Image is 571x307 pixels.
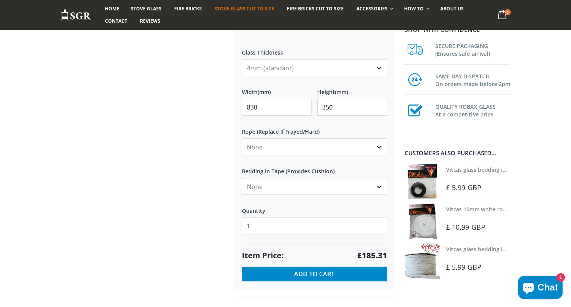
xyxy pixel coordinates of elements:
label: Height [317,82,387,96]
div: Customers also purchased... [404,150,510,156]
h3: SECURE PACKAGING (Ensures safe arrival) [435,41,510,58]
span: Contact [105,18,127,24]
span: Fire Bricks Cut To Size [287,5,343,12]
span: Add to Cart [294,270,335,278]
img: Stove Glass Replacement [61,9,92,22]
a: Accessories [350,3,397,15]
strong: £185.31 [357,250,387,261]
img: Vitcas white rope, glue and gloves kit 10mm [404,203,440,239]
a: About us [434,3,469,15]
a: Fire Bricks Cut To Size [281,3,349,15]
label: Bedding In Tape (Provides Cushion) [242,161,387,175]
label: Glass Thickness [242,42,387,56]
a: 0 [494,8,510,23]
img: Vitcas stove glass bedding in tape [404,243,440,279]
span: £ 5.99 GBP [446,183,481,192]
span: 0 [504,9,511,15]
span: (mm) [335,89,348,96]
span: Accessories [356,5,387,12]
span: Reviews [140,18,160,24]
span: How To [404,5,424,12]
span: Stove Glass Cut To Size [215,5,274,12]
a: Home [99,3,125,15]
span: £ 10.99 GBP [446,222,485,232]
span: Home [105,5,119,12]
span: £ 5.99 GBP [446,262,481,272]
span: (mm) [258,89,271,96]
label: Rope (Replace If Frayed/Hard) [242,121,387,135]
a: Fire Bricks [168,3,208,15]
a: Contact [99,15,133,27]
span: Stove Glass [131,5,161,12]
img: Vitcas stove glass bedding in tape [404,164,440,199]
a: Stove Glass [125,3,167,15]
span: Fire Bricks [174,5,202,12]
button: Add to Cart [242,267,387,281]
h3: QUALITY ROBAX GLASS At a competitive price [435,101,510,118]
inbox-online-store-chat: Shopify online store chat [516,276,565,301]
a: How To [398,3,433,15]
label: Width [242,82,312,96]
span: About us [440,5,464,12]
span: Item Price: [242,250,284,261]
h3: SAME DAY DISPATCH On orders made before 2pm [435,71,510,88]
label: Quantity [242,201,387,214]
a: Reviews [134,15,166,27]
a: Stove Glass Cut To Size [209,3,280,15]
